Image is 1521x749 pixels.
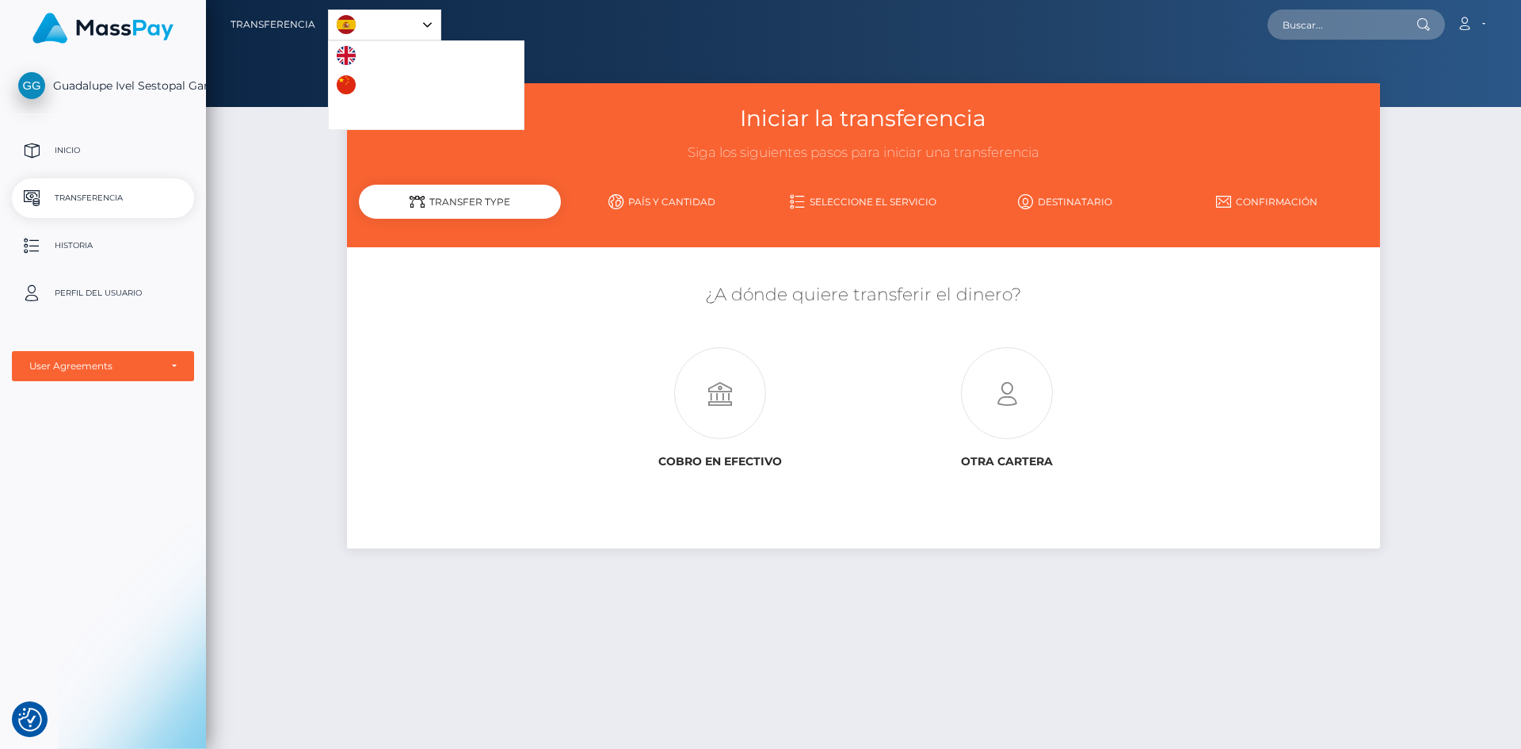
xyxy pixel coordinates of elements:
a: País y cantidad [561,188,763,216]
p: Perfil del usuario [18,281,188,305]
a: Perfil del usuario [12,273,194,313]
h3: Iniciar la transferencia [359,103,1367,134]
a: Transferencia [12,178,194,218]
input: Buscar... [1267,10,1416,40]
a: Português ([GEOGRAPHIC_DATA]) [329,100,524,129]
img: MassPay [32,13,173,44]
a: Español [329,10,440,40]
div: Language [328,10,441,40]
h3: Siga los siguientes pasos para iniciar una transferencia [359,143,1367,162]
a: Inicio [12,131,194,170]
p: Historia [18,234,188,258]
h6: Cobro en efectivo [589,455,852,468]
p: Transferencia [18,186,188,210]
button: Consent Preferences [18,708,42,732]
a: Historia [12,226,194,266]
a: Seleccione el servicio [763,188,965,216]
a: English [329,41,415,71]
p: Inicio [18,139,188,162]
h5: ¿A dónde quiere transferir el dinero? [359,283,1367,308]
div: User Agreements [29,360,159,373]
div: Transfer Type [359,185,561,219]
span: Guadalupe Ivel Sestopal Gamero [12,78,194,93]
a: 中文 (简体) [329,71,425,100]
a: Destinatario [964,188,1166,216]
aside: Language selected: Español [328,10,441,40]
button: User Agreements [12,351,194,381]
img: Revisit consent button [18,708,42,732]
a: Confirmación [1166,188,1368,216]
h6: Otra cartera [875,455,1138,468]
ul: Language list [328,40,524,130]
a: Transferencia [231,8,315,41]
